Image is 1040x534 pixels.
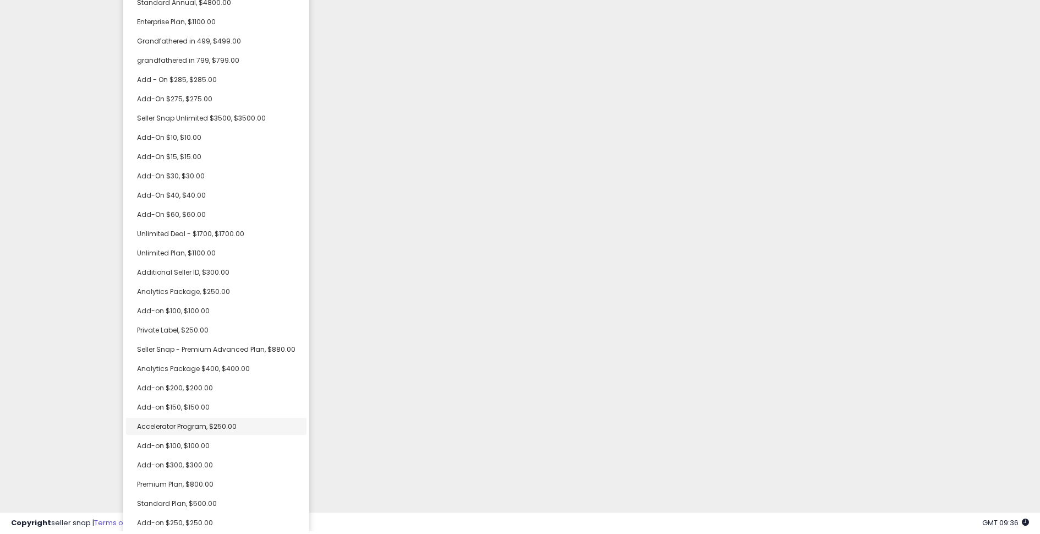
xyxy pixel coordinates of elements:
[137,133,201,142] span: Add-On $10, $10.00
[137,229,244,238] span: Unlimited Deal - $1700, $1700.00
[137,402,210,412] span: Add-on $150, $150.00
[137,56,239,65] span: grandfathered in 799, $799.00
[137,190,206,200] span: Add-On $40, $40.00
[137,460,213,470] span: Add-on $300, $300.00
[137,499,217,508] span: Standard Plan, $500.00
[11,518,191,528] div: seller snap | |
[137,364,250,373] span: Analytics Package $400, $400.00
[11,517,51,528] strong: Copyright
[137,94,212,103] span: Add-On $275, $275.00
[137,422,237,431] span: Accelerator Program, $250.00
[137,36,241,46] span: Grandfathered in 499, $499.00
[137,152,201,161] span: Add-On $15, $15.00
[982,517,1029,528] span: 2025-08-12 09:36 GMT
[137,479,214,489] span: Premium Plan, $800.00
[137,287,230,296] span: Analytics Package, $250.00
[137,383,213,393] span: Add-on $200, $200.00
[137,325,209,335] span: Private Label, $250.00
[137,17,216,26] span: Enterprise Plan, $1100.00
[137,268,229,277] span: Additional Seller ID, $300.00
[137,210,206,219] span: Add-On $60, $60.00
[137,441,210,450] span: Add-on $100, $100.00
[137,248,216,258] span: Unlimited Plan, $1100.00
[137,518,213,527] span: Add-on $250, $250.00
[94,517,141,528] a: Terms of Use
[137,113,266,123] span: Seller Snap Unlimited $3500, $3500.00
[137,306,210,315] span: Add-on $100, $100.00
[137,171,205,181] span: Add-On $30, $30.00
[137,345,295,354] span: Seller Snap - Premium Advanced Plan, $880.00
[137,75,217,84] span: Add - On $285, $285.00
